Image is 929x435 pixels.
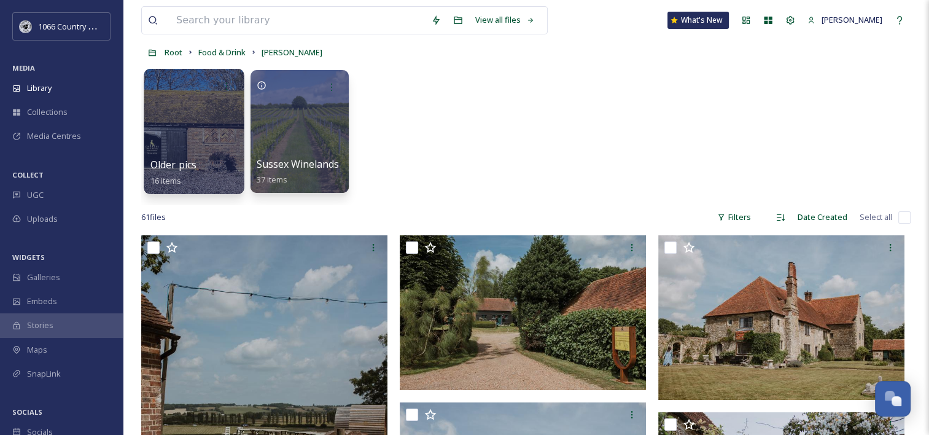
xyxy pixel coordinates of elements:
[27,272,60,283] span: Galleries
[150,158,196,171] span: Older pics
[198,47,246,58] span: Food & Drink
[27,189,44,201] span: UGC
[667,12,729,29] a: What's New
[469,8,541,32] a: View all files
[875,381,911,417] button: Open Chat
[257,157,339,171] span: Sussex Winelands
[27,296,57,307] span: Embeds
[27,82,52,94] span: Library
[20,20,32,33] img: logo_footerstamp.png
[257,174,287,185] span: 37 items
[198,45,246,60] a: Food & Drink
[27,368,61,380] span: SnapLink
[27,106,68,118] span: Collections
[801,8,888,32] a: [PERSON_NAME]
[38,20,125,32] span: 1066 Country Marketing
[150,174,182,186] span: 16 items
[170,7,425,34] input: Search your library
[822,14,882,25] span: [PERSON_NAME]
[711,205,757,229] div: Filters
[658,235,904,400] img: Charles Palmer - Campaign Shoot (109).jpg
[141,211,166,223] span: 61 file s
[12,63,35,72] span: MEDIA
[150,159,196,186] a: Older pics16 items
[27,319,53,331] span: Stories
[257,159,339,185] a: Sussex Winelands37 items
[165,47,182,58] span: Root
[12,253,45,262] span: WIDGETS
[262,47,322,58] span: [PERSON_NAME]
[12,170,44,179] span: COLLECT
[400,235,646,390] img: Charles Palmer - Campaign Shoot (110).jpg
[262,45,322,60] a: [PERSON_NAME]
[27,213,58,225] span: Uploads
[27,344,47,356] span: Maps
[12,407,42,417] span: SOCIALS
[860,211,892,223] span: Select all
[165,45,182,60] a: Root
[791,205,853,229] div: Date Created
[27,130,81,142] span: Media Centres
